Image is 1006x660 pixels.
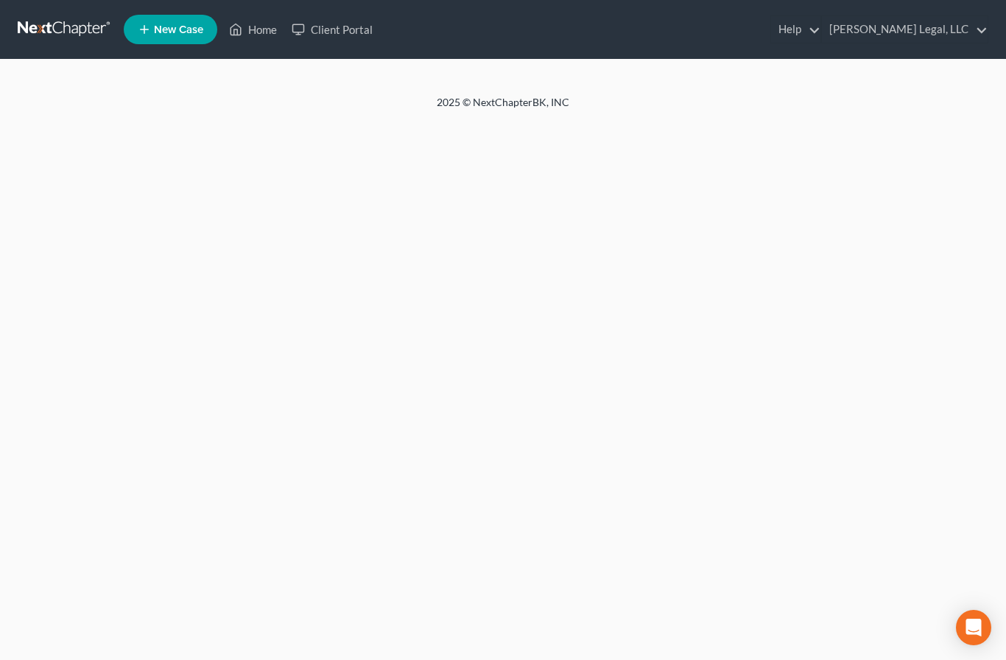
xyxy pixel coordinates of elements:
[222,16,284,43] a: Home
[956,610,991,645] div: Open Intercom Messenger
[83,95,923,122] div: 2025 © NextChapterBK, INC
[284,16,380,43] a: Client Portal
[771,16,820,43] a: Help
[124,15,217,44] new-legal-case-button: New Case
[822,16,988,43] a: [PERSON_NAME] Legal, LLC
